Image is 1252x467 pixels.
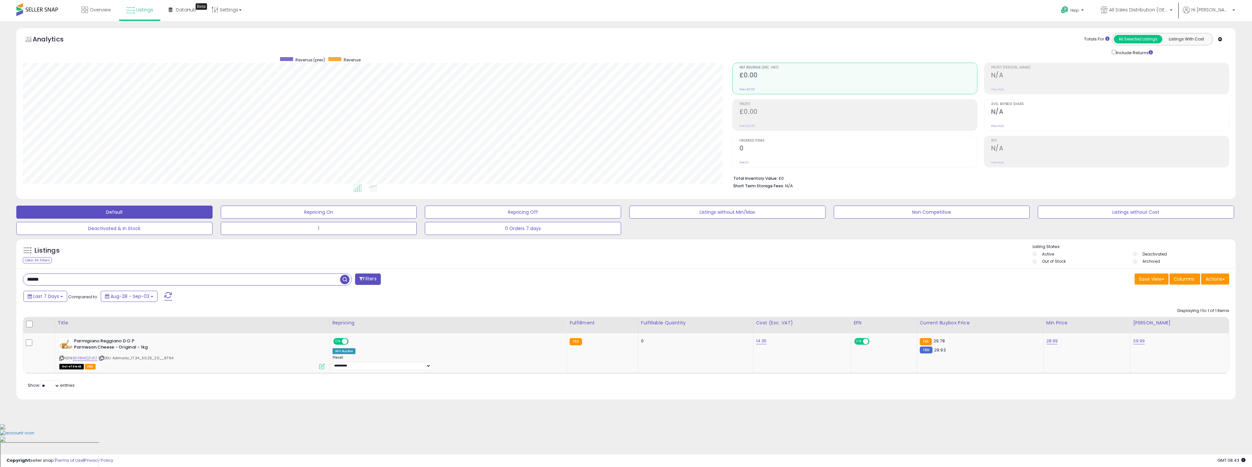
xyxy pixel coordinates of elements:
button: 0 Orders 7 days [425,222,621,235]
a: 28.99 [1046,338,1058,344]
div: Cost (Exc. VAT) [756,319,848,326]
div: Fulfillment [570,319,635,326]
span: OFF [347,339,358,344]
button: Save View [1135,273,1169,285]
a: 14.35 [756,338,767,344]
div: Win BuyBox [333,348,356,354]
span: Help [1070,8,1079,13]
span: FBA [85,364,96,369]
h5: Listings [35,246,60,255]
span: Revenue [344,57,361,63]
small: FBA [570,338,582,345]
div: Include Returns [1107,49,1161,56]
button: Columns [1170,273,1200,285]
div: Title [58,319,327,326]
div: 0 [641,338,748,344]
button: 1 [221,222,417,235]
label: Archived [1142,258,1160,264]
li: £0 [733,174,1224,182]
small: FBA [920,338,932,345]
small: Prev: £0.00 [739,87,755,91]
span: OFF [869,339,879,344]
span: Ordered Items [739,139,977,143]
span: Avg. Buybox Share [991,102,1229,106]
h2: N/A [991,108,1229,117]
label: Deactivated [1142,251,1167,257]
button: Repricing Off [425,206,621,219]
button: Listings With Cost [1162,35,1211,43]
button: Default [16,206,213,219]
img: 31-WO4kIazL._SL40_.jpg [59,338,72,351]
span: All listings that are currently out of stock and unavailable for purchase on Amazon [59,364,84,369]
small: Prev: N/A [991,87,1004,91]
button: Filters [355,273,380,285]
div: Tooltip anchor [196,3,207,10]
div: Fulfillable Quantity [641,319,751,326]
button: Non Competitive [834,206,1030,219]
b: Parmigiano Reggiano D O P Parmesan Cheese - Original - 1kg [74,338,153,352]
button: Listings without Cost [1038,206,1234,219]
b: Short Term Storage Fees: [733,183,784,189]
button: Last 7 Days [23,291,67,302]
div: Min Price [1046,319,1128,326]
b: Total Inventory Value: [733,176,778,181]
span: DataHub [176,7,196,13]
small: Prev: £0.00 [739,124,755,128]
span: All Sales Distribution [GEOGRAPHIC_DATA] [1109,7,1168,13]
div: Clear All Filters [23,257,52,263]
div: ASIN: [59,338,325,368]
div: Repricing [333,319,564,326]
label: Active [1042,251,1054,257]
h2: £0.00 [739,71,977,80]
a: Hi [PERSON_NAME] [1183,7,1235,21]
small: Prev: N/A [991,124,1004,128]
a: 39.99 [1133,338,1145,344]
i: Get Help [1061,6,1069,14]
a: B00BMQZUE2 [73,355,97,361]
div: Displaying 1 to 1 of 1 items [1177,308,1229,314]
small: Prev: N/A [991,161,1004,164]
span: Compared to: [68,294,98,300]
h2: £0.00 [739,108,977,117]
label: Out of Stock [1042,258,1066,264]
p: Listing States: [1033,244,1235,250]
h2: 0 [739,145,977,153]
span: Aug-28 - Sep-03 [111,293,149,300]
div: Current Buybox Price [920,319,1041,326]
span: Columns [1174,276,1194,282]
small: FBM [920,347,932,353]
h5: Analytics [33,35,76,45]
span: | SKU: Adimaria_17.34_30.25_20__6764 [98,355,173,361]
button: Deactivated & In Stock [16,222,213,235]
h2: N/A [991,145,1229,153]
button: All Selected Listings [1114,35,1162,43]
button: Aug-28 - Sep-03 [101,291,157,302]
div: Totals For [1084,36,1110,42]
button: Repricing On [221,206,417,219]
span: Hi [PERSON_NAME] [1191,7,1230,13]
span: ROI [991,139,1229,143]
button: Actions [1201,273,1229,285]
span: Show: entries [28,382,75,388]
h2: N/A [991,71,1229,80]
span: Overview [90,7,111,13]
span: Last 7 Days [33,293,59,300]
small: Prev: 0 [739,161,749,164]
span: 29.93 [934,347,946,353]
div: Preset: [333,355,562,370]
div: [PERSON_NAME] [1133,319,1226,326]
span: Profit [739,102,977,106]
button: Listings without Min/Max [629,206,826,219]
span: Profit [PERSON_NAME] [991,66,1229,70]
div: EFN [854,319,914,326]
span: 29.78 [933,338,945,344]
span: N/A [785,183,793,189]
span: Net Revenue (Exc. VAT) [739,66,977,70]
span: Listings [136,7,153,13]
span: Revenue (prev) [295,57,325,63]
a: Help [1056,1,1090,21]
span: ON [855,339,863,344]
span: ON [334,339,342,344]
